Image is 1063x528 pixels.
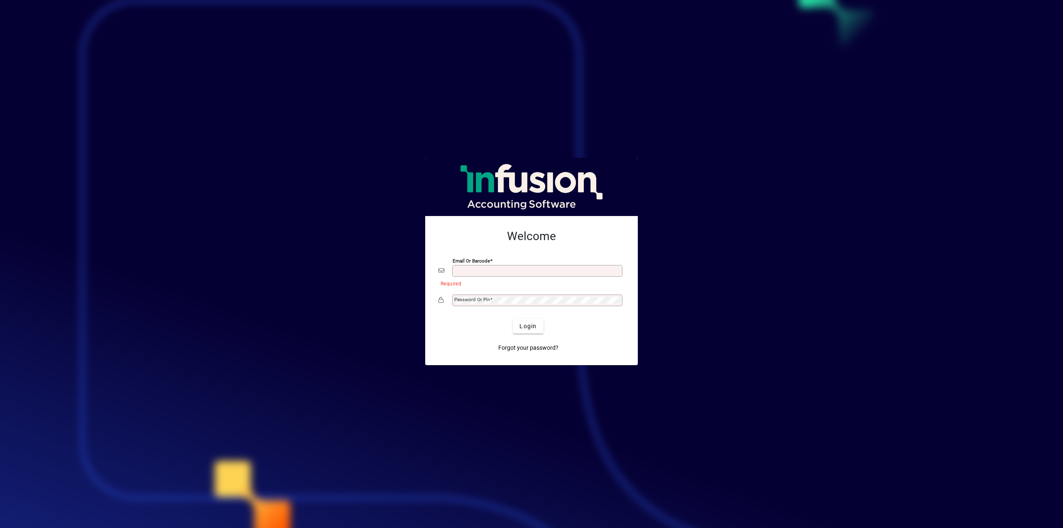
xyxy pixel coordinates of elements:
[513,319,543,334] button: Login
[495,340,562,355] a: Forgot your password?
[498,344,558,352] span: Forgot your password?
[453,258,490,264] mat-label: Email or Barcode
[438,229,625,243] h2: Welcome
[441,279,618,287] mat-error: Required
[454,297,490,302] mat-label: Password or Pin
[519,322,536,331] span: Login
